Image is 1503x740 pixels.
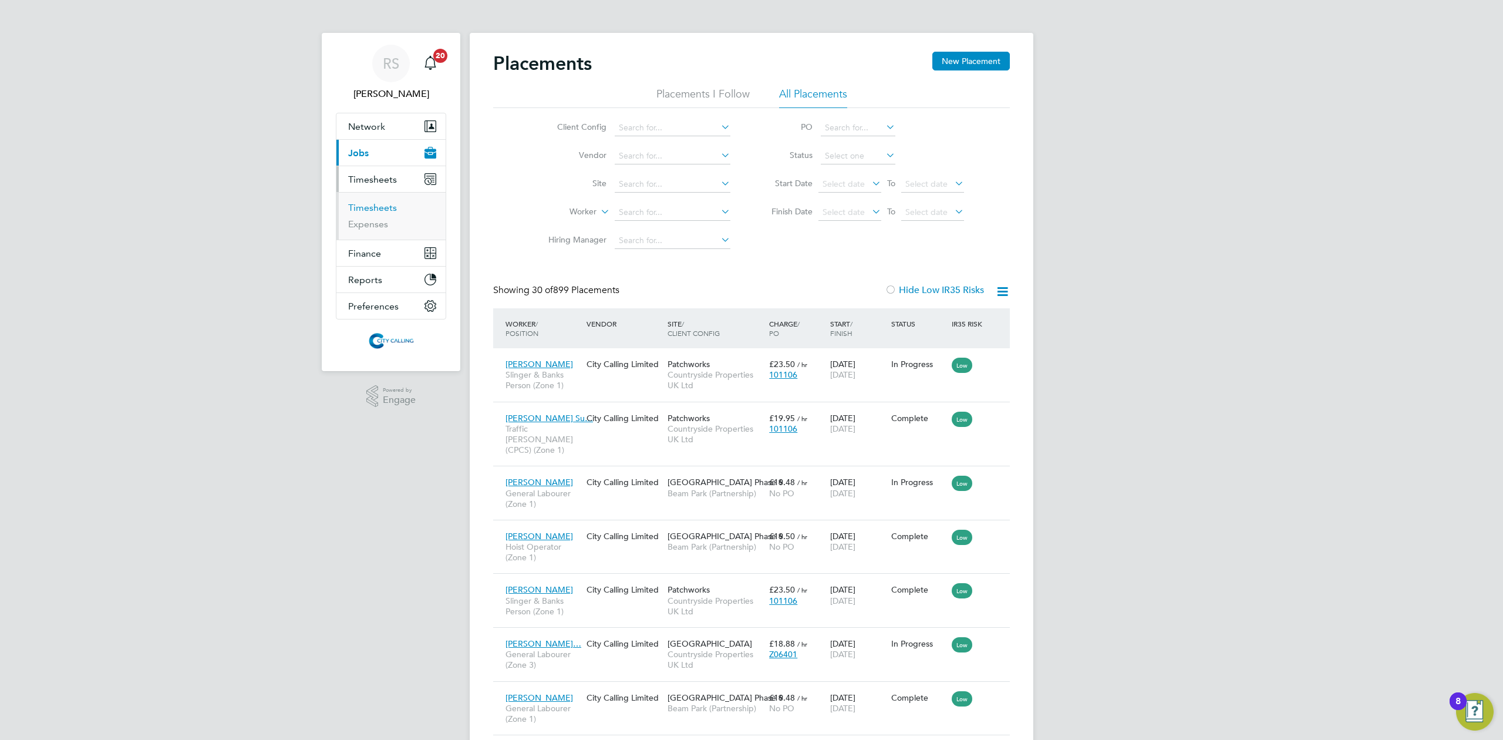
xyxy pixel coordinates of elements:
[797,360,807,369] span: / hr
[949,313,989,334] div: IR35 Risk
[668,413,710,423] span: Patchworks
[760,122,813,132] label: PO
[506,649,581,670] span: General Labourer (Zone 3)
[668,531,783,541] span: [GEOGRAPHIC_DATA] Phase 6
[830,369,855,380] span: [DATE]
[348,301,399,312] span: Preferences
[348,274,382,285] span: Reports
[830,596,855,606] span: [DATE]
[952,583,972,598] span: Low
[766,313,827,344] div: Charge
[503,524,1010,534] a: [PERSON_NAME]Hoist Operator (Zone 1)City Calling Limited[GEOGRAPHIC_DATA] Phase 6Beam Park (Partn...
[932,52,1010,70] button: New Placement
[336,45,446,101] a: RS[PERSON_NAME]
[615,176,730,193] input: Search for...
[830,703,855,714] span: [DATE]
[348,218,388,230] a: Expenses
[827,687,888,719] div: [DATE]
[952,358,972,373] span: Low
[827,407,888,440] div: [DATE]
[506,319,538,338] span: / Position
[779,87,847,108] li: All Placements
[506,531,573,541] span: [PERSON_NAME]
[769,692,795,703] span: £19.48
[322,33,460,371] nav: Main navigation
[797,586,807,594] span: / hr
[506,369,581,391] span: Slinger & Banks Person (Zone 1)
[797,532,807,541] span: / hr
[366,385,416,408] a: Powered byEngage
[668,584,710,595] span: Patchworks
[827,633,888,665] div: [DATE]
[668,649,763,670] span: Countryside Properties UK Ltd
[506,488,581,509] span: General Labourer (Zone 1)
[336,331,446,350] a: Go to home page
[769,319,800,338] span: / PO
[891,359,946,369] div: In Progress
[336,293,446,319] button: Preferences
[769,638,795,649] span: £18.88
[506,638,581,649] span: [PERSON_NAME]…
[769,359,795,369] span: £23.50
[769,488,794,499] span: No PO
[760,150,813,160] label: Status
[539,122,606,132] label: Client Config
[668,369,763,391] span: Countryside Properties UK Ltd
[952,637,972,652] span: Low
[366,331,416,350] img: citycalling-logo-retina.png
[532,284,619,296] span: 899 Placements
[668,477,783,487] span: [GEOGRAPHIC_DATA] Phase 6
[493,284,622,297] div: Showing
[769,649,797,660] span: Z06401
[760,206,813,217] label: Finish Date
[506,423,581,456] span: Traffic [PERSON_NAME] (CPCS) (Zone 1)
[884,176,899,191] span: To
[891,413,946,423] div: Complete
[336,240,446,266] button: Finance
[668,423,763,445] span: Countryside Properties UK Ltd
[336,113,446,139] button: Network
[797,640,807,648] span: / hr
[830,488,855,499] span: [DATE]
[503,578,1010,588] a: [PERSON_NAME]Slinger & Banks Person (Zone 1)City Calling LimitedPatchworksCountryside Properties ...
[668,703,763,714] span: Beam Park (Partnership)
[503,352,1010,362] a: [PERSON_NAME]Slinger & Banks Person (Zone 1)City Calling LimitedPatchworksCountryside Properties ...
[584,578,665,601] div: City Calling Limited
[503,686,1010,696] a: [PERSON_NAME]General Labourer (Zone 1)City Calling Limited[GEOGRAPHIC_DATA] Phase 6Beam Park (Par...
[668,319,720,338] span: / Client Config
[769,584,795,595] span: £23.50
[827,471,888,504] div: [DATE]
[769,423,797,434] span: 101106
[668,488,763,499] span: Beam Park (Partnership)
[1455,701,1461,717] div: 8
[797,694,807,702] span: / hr
[348,121,385,132] span: Network
[668,359,710,369] span: Patchworks
[827,578,888,611] div: [DATE]
[539,178,606,189] label: Site
[506,692,573,703] span: [PERSON_NAME]
[506,477,573,487] span: [PERSON_NAME]
[769,477,795,487] span: £19.48
[769,703,794,714] span: No PO
[830,541,855,552] span: [DATE]
[769,541,794,552] span: No PO
[656,87,750,108] li: Placements I Follow
[827,525,888,558] div: [DATE]
[665,313,766,344] div: Site
[336,140,446,166] button: Jobs
[827,353,888,386] div: [DATE]
[760,178,813,189] label: Start Date
[532,284,553,296] span: 30 of
[383,395,416,405] span: Engage
[827,313,888,344] div: Start
[821,148,895,164] input: Select one
[503,632,1010,642] a: [PERSON_NAME]…General Labourer (Zone 3)City Calling Limited[GEOGRAPHIC_DATA]Countryside Propertie...
[503,313,584,344] div: Worker
[769,596,797,606] span: 101106
[668,596,763,617] span: Countryside Properties UK Ltd
[539,234,606,245] label: Hiring Manager
[1456,693,1494,731] button: Open Resource Center, 8 new notifications
[905,179,948,189] span: Select date
[668,541,763,552] span: Beam Park (Partnership)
